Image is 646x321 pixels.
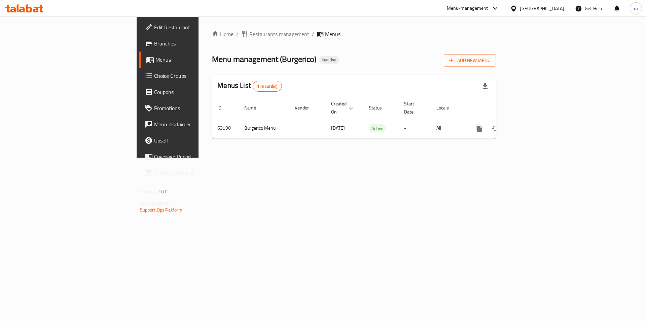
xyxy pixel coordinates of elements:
[140,205,183,214] a: Support.OpsPlatform
[157,187,168,196] span: 1.0.0
[154,23,239,31] span: Edit Restaurant
[249,30,309,38] span: Restaurants management
[154,153,239,161] span: Coverage Report
[154,169,239,177] span: Grocery Checklist
[139,35,245,52] a: Branches
[244,104,265,112] span: Name
[477,78,493,94] div: Export file
[212,30,496,38] nav: breadcrumb
[139,116,245,132] a: Menu disclaimer
[520,5,564,12] div: [GEOGRAPHIC_DATA]
[253,83,282,90] span: 1 record(s)
[212,98,541,139] table: enhanced table
[295,104,318,112] span: Vendor
[466,98,541,118] th: Actions
[155,56,239,64] span: Menus
[241,30,309,38] a: Restaurants management
[319,56,339,64] div: Inactive
[139,132,245,149] a: Upsell
[487,120,503,136] button: Change Status
[449,56,491,65] span: Add New Menu
[139,52,245,68] a: Menus
[312,30,314,38] li: /
[471,120,487,136] button: more
[139,84,245,100] a: Coupons
[369,104,391,112] span: Status
[431,118,466,138] td: All
[404,100,423,116] span: Start Date
[369,125,386,132] span: Active
[239,118,289,138] td: Burgerico Menu
[154,39,239,47] span: Branches
[331,100,355,116] span: Created On
[139,19,245,35] a: Edit Restaurant
[140,199,171,207] span: Get support on:
[140,187,156,196] span: Version:
[331,124,345,132] span: [DATE]
[319,57,339,63] span: Inactive
[154,120,239,128] span: Menu disclaimer
[325,30,340,38] span: Menus
[139,68,245,84] a: Choice Groups
[253,81,282,92] div: Total records count
[139,149,245,165] a: Coverage Report
[369,124,386,132] div: Active
[139,165,245,181] a: Grocery Checklist
[139,100,245,116] a: Promotions
[217,81,282,92] h2: Menus List
[154,136,239,145] span: Upsell
[154,104,239,112] span: Promotions
[634,5,638,12] span: m
[217,104,230,112] span: ID
[399,118,431,138] td: -
[154,88,239,96] span: Coupons
[436,104,458,112] span: Locale
[444,54,496,67] button: Add New Menu
[154,72,239,80] span: Choice Groups
[212,52,316,67] span: Menu management ( Burgerico )
[447,4,488,12] div: Menu-management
